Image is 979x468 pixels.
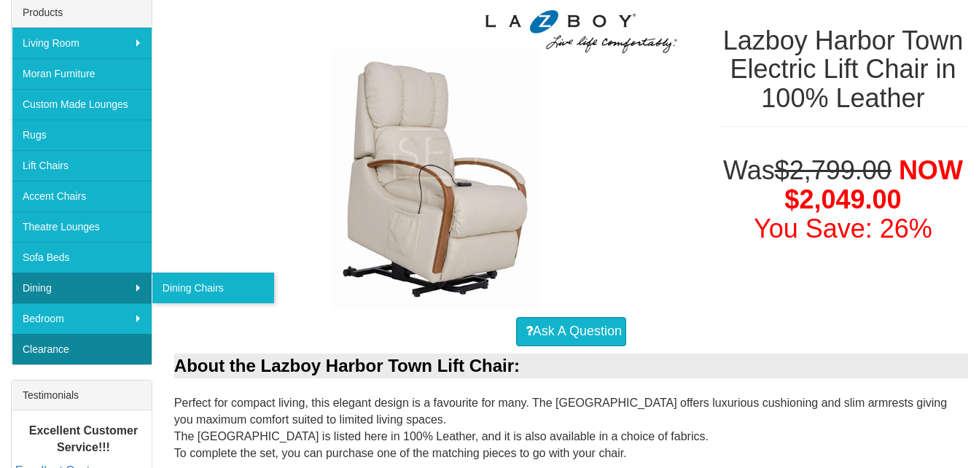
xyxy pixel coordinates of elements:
a: Lift Chairs [12,150,152,181]
a: Custom Made Lounges [12,89,152,120]
a: Sofa Beds [12,242,152,273]
a: Dining Chairs [152,273,274,303]
a: Moran Furniture [12,58,152,89]
del: $2,799.00 [775,155,892,185]
a: Dining [12,273,152,303]
h1: Lazboy Harbor Town Electric Lift Chair in 100% Leather [718,26,968,113]
a: Clearance [12,334,152,364]
div: About the Lazboy Harbor Town Lift Chair: [174,354,968,378]
a: Bedroom [12,303,152,334]
a: Accent Chairs [12,181,152,211]
a: Ask A Question [516,317,626,346]
a: Rugs [12,120,152,150]
a: Living Room [12,28,152,58]
span: NOW $2,049.00 [784,155,963,214]
b: Excellent Customer Service!!! [29,424,138,453]
h1: Was [718,156,968,243]
a: Theatre Lounges [12,211,152,242]
font: You Save: 26% [754,214,932,243]
div: Testimonials [12,381,152,410]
